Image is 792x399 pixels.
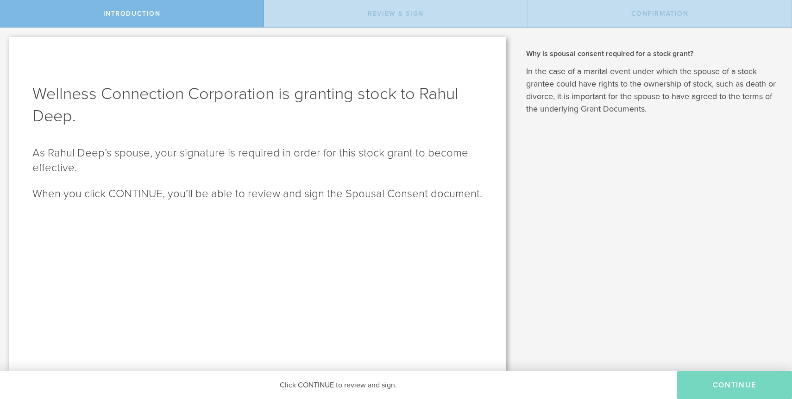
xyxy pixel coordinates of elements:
[32,146,483,175] p: As Rahul Deep’s spouse, your signature is required in order for this stock grant to become effect...
[526,49,779,59] h2: Why is spousal consent required for a stock grant?
[746,327,792,371] iframe: Chat Widget
[368,10,424,18] span: Review & Sign
[32,83,483,127] h1: Wellness Connection Corporation is granting stock to Rahul Deep.
[677,371,792,399] button: CONTINUE
[631,10,689,18] span: Confirmation
[32,187,483,201] p: When you click CONTINUE, you’ll be able to review and sign the Spousal Consent document.
[103,10,161,18] span: Introduction
[526,65,779,115] p: In the case of a marital event under which the spouse of a stock grantee could have rights to the...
